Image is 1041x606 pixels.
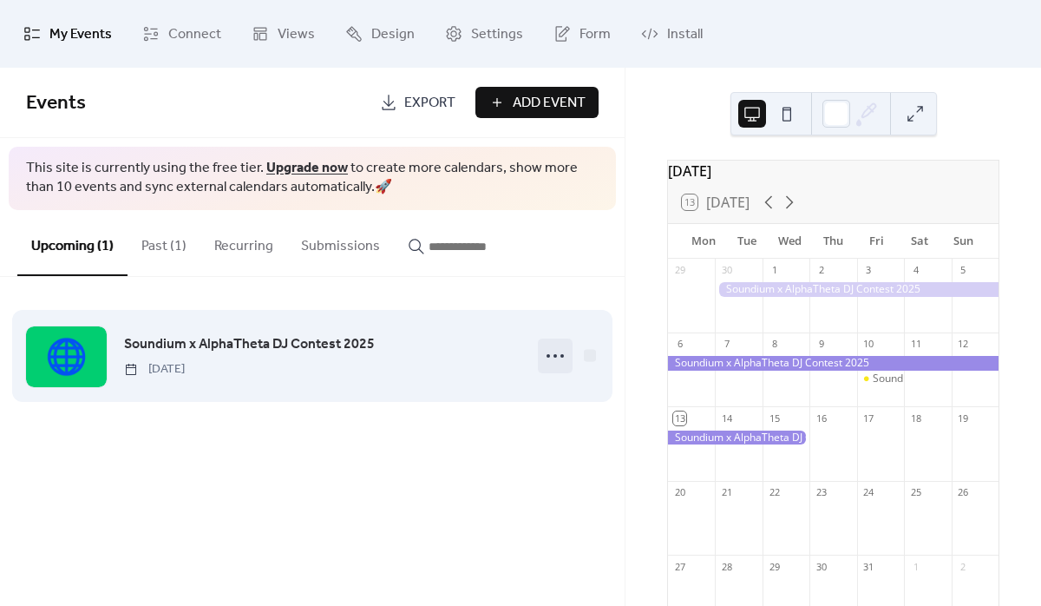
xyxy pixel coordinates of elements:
div: Wed [769,224,812,259]
div: Sun [941,224,985,259]
a: Settings [432,7,536,61]
div: 1 [768,264,781,277]
a: Design [332,7,428,61]
span: Events [26,84,86,122]
div: 15 [768,412,781,425]
a: Upgrade now [266,155,348,181]
div: Thu [812,224,855,259]
a: Views [239,7,328,61]
div: 4 [909,264,922,277]
a: Export [367,87,468,118]
div: 23 [815,486,828,499]
span: This site is currently using the free tier. to create more calendars, show more than 10 events an... [26,159,599,198]
div: 6 [673,338,686,351]
div: 30 [720,264,733,277]
div: 25 [909,486,922,499]
div: [DATE] [668,161,998,181]
a: Soundium x AlphaTheta DJ Contest 2025 [124,333,375,356]
div: 13 [673,412,686,425]
div: 14 [720,412,733,425]
div: 29 [768,560,781,573]
div: Soundium Invites: Kokoko DJ [873,372,1008,386]
div: 20 [673,486,686,499]
div: 2 [957,560,970,573]
div: Soundium x AlphaTheta DJ Contest 2025 [668,356,998,371]
div: 3 [862,264,875,277]
button: Upcoming (1) [17,210,128,276]
div: 12 [957,338,970,351]
div: 29 [673,264,686,277]
a: Form [540,7,624,61]
span: Design [371,21,415,49]
a: Install [628,7,716,61]
div: 21 [720,486,733,499]
div: Sat [898,224,941,259]
div: Fri [854,224,898,259]
div: Soundium x AlphaTheta DJ Contest 2025 [668,431,809,445]
div: 17 [862,412,875,425]
div: Soundium x AlphaTheta DJ Contest 2025 [715,282,998,297]
div: 19 [957,412,970,425]
div: 16 [815,412,828,425]
span: Install [667,21,703,49]
span: Soundium x AlphaTheta DJ Contest 2025 [124,334,375,355]
div: 31 [862,560,875,573]
button: Recurring [200,210,287,274]
div: 28 [720,560,733,573]
div: 7 [720,338,733,351]
div: 18 [909,412,922,425]
button: Submissions [287,210,394,274]
div: 5 [957,264,970,277]
span: Add Event [513,93,586,114]
div: 11 [909,338,922,351]
div: 24 [862,486,875,499]
span: Views [278,21,315,49]
button: Past (1) [128,210,200,274]
a: Connect [129,7,234,61]
a: My Events [10,7,125,61]
span: My Events [49,21,112,49]
span: Export [404,93,455,114]
div: 9 [815,338,828,351]
div: Mon [682,224,725,259]
div: 8 [768,338,781,351]
div: 2 [815,264,828,277]
span: Form [579,21,611,49]
div: Soundium Invites: Kokoko DJ [857,372,904,386]
div: 22 [768,486,781,499]
div: Tue [725,224,769,259]
div: 27 [673,560,686,573]
button: Add Event [475,87,599,118]
div: 10 [862,338,875,351]
span: Connect [168,21,221,49]
span: Settings [471,21,523,49]
div: 30 [815,560,828,573]
div: 1 [909,560,922,573]
span: [DATE] [124,360,185,379]
div: 26 [957,486,970,499]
